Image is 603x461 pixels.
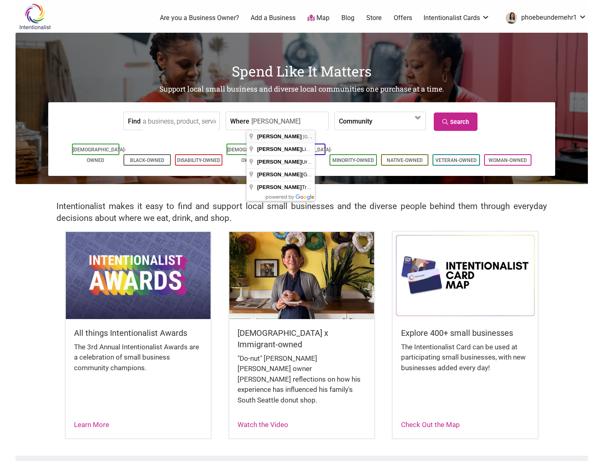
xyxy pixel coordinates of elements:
[257,184,336,190] span: Transit Center
[434,112,477,131] a: Search
[229,232,374,319] img: King Donuts - Hong Chhuor
[143,112,217,130] input: a business, product, service
[502,11,587,25] a: phoebeundernehr1
[257,159,318,165] span: Urban
[257,146,302,152] span: [PERSON_NAME]
[393,232,538,319] img: Intentionalist Card Map
[257,171,302,178] span: [PERSON_NAME]
[489,157,527,163] a: Woman-Owned
[16,61,588,81] h1: Spend Like It Matters
[16,84,588,94] h2: Support local small business and diverse local communities one purchase at a time.
[424,13,490,22] a: Intentionalist Cards
[177,157,220,163] a: Disability-Owned
[303,134,399,139] span: [GEOGRAPHIC_DATA], [GEOGRAPHIC_DATA]
[74,421,109,429] a: Learn More
[435,157,477,163] a: Veteran-Owned
[74,342,202,382] div: The 3rd Annual Intentionalist Awards are a celebration of small business community champions.
[341,13,354,22] a: Blog
[238,353,366,414] div: "Do-nut" [PERSON_NAME] [PERSON_NAME] owner [PERSON_NAME] reflections on how his experience has in...
[73,147,126,163] a: [DEMOGRAPHIC_DATA]-Owned
[339,112,372,130] label: Community
[394,13,412,22] a: Offers
[387,157,423,163] a: Native-Owned
[332,157,374,163] a: Minority-Owned
[230,112,249,130] label: Where
[238,327,366,350] h5: [DEMOGRAPHIC_DATA] x Immigrant-owned
[66,232,211,319] img: Intentionalist Awards
[128,112,141,130] label: Find
[251,13,296,22] a: Add a Business
[74,327,202,339] h5: All things Intentionalist Awards
[130,157,164,163] a: Black-Owned
[227,147,280,163] a: [DEMOGRAPHIC_DATA]-Owned
[56,200,547,224] h2: Intentionalist makes it easy to find and support local small businesses and the diverse people be...
[257,133,302,139] span: [PERSON_NAME]
[160,13,239,22] a: Are you a Business Owner?
[401,421,460,429] a: Check Out the Map
[307,13,330,23] a: Map
[401,342,529,382] div: The Intentionalist Card can be used at participating small businesses, with new businesses added ...
[257,184,302,190] span: [PERSON_NAME]
[257,171,358,178] span: [GEOGRAPHIC_DATA]
[257,146,319,152] span: Library
[238,421,288,429] a: Watch the Video
[257,159,302,165] span: [PERSON_NAME]
[366,13,382,22] a: Store
[16,3,54,30] img: Intentionalist
[401,327,529,339] h5: Explore 400+ small businesses
[251,112,326,130] input: neighborhood, city, state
